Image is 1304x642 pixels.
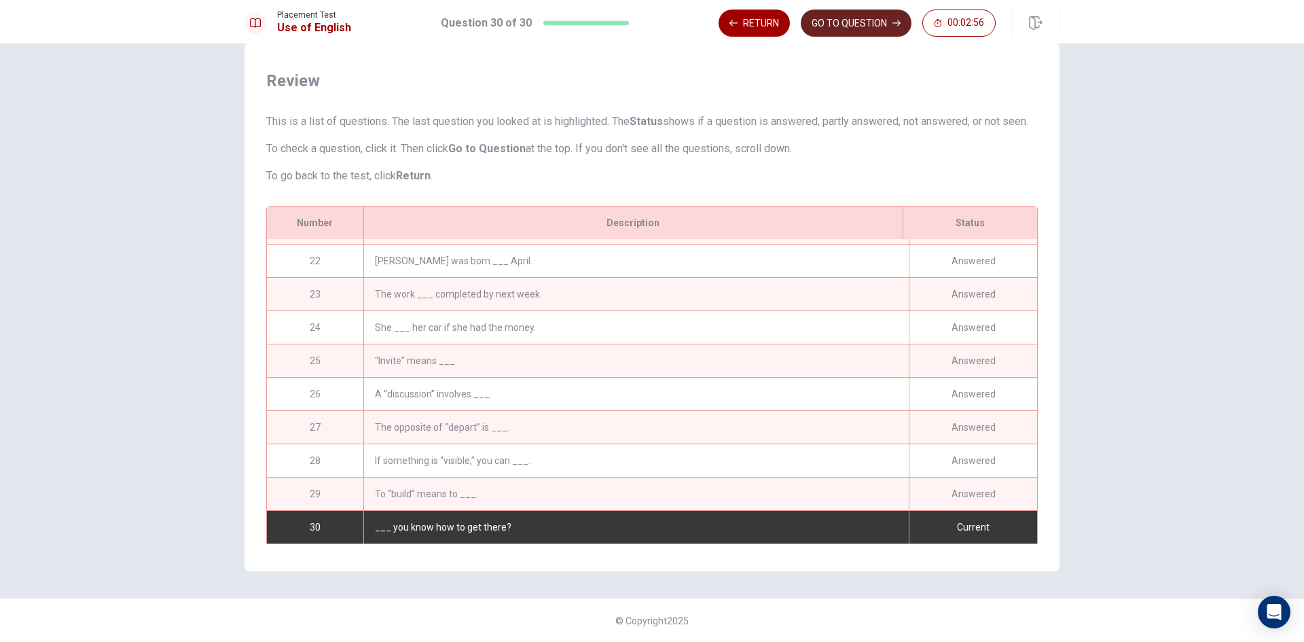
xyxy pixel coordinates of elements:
[922,10,996,37] button: 00:02:56
[441,15,532,31] h1: Question 30 of 30
[266,70,1038,92] span: Review
[267,245,363,277] div: 22
[363,207,903,239] div: Description
[903,207,1037,239] div: Status
[801,10,911,37] button: GO TO QUESTION
[266,168,1038,184] p: To go back to the test, click .
[909,411,1037,444] div: Answered
[267,478,363,510] div: 29
[1258,596,1290,628] div: Open Intercom Messenger
[363,344,909,377] div: "Invite" means ___.
[909,245,1037,277] div: Answered
[266,141,1038,157] p: To check a question, click it. Then click at the top. If you don't see all the questions, scroll ...
[267,444,363,477] div: 28
[266,113,1038,130] p: This is a list of questions. The last question you looked at is highlighted. The shows if a quest...
[267,378,363,410] div: 26
[448,142,526,155] strong: Go to Question
[363,245,909,277] div: [PERSON_NAME] was born ___ April.
[267,511,363,543] div: 30
[909,378,1037,410] div: Answered
[630,115,663,128] strong: Status
[363,278,909,310] div: The work ___ completed by next week.
[363,311,909,344] div: She ___ her car if she had the money.
[909,511,1037,543] div: Current
[267,278,363,310] div: 23
[277,10,351,20] span: Placement Test
[947,18,984,29] span: 00:02:56
[363,411,909,444] div: The opposite of “depart” is ___.
[909,444,1037,477] div: Answered
[363,511,909,543] div: ___ you know how to get there?
[267,207,363,239] div: Number
[267,411,363,444] div: 27
[277,20,351,36] h1: Use of English
[909,478,1037,510] div: Answered
[719,10,790,37] button: Return
[267,344,363,377] div: 25
[615,616,689,626] span: © Copyright 2025
[909,311,1037,344] div: Answered
[363,444,909,477] div: If something is “visible,” you can ___.
[909,344,1037,377] div: Answered
[267,311,363,344] div: 24
[396,169,431,182] strong: Return
[363,478,909,510] div: To “build” means to ___.
[909,278,1037,310] div: Answered
[363,378,909,410] div: A “discussion” involves ___.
